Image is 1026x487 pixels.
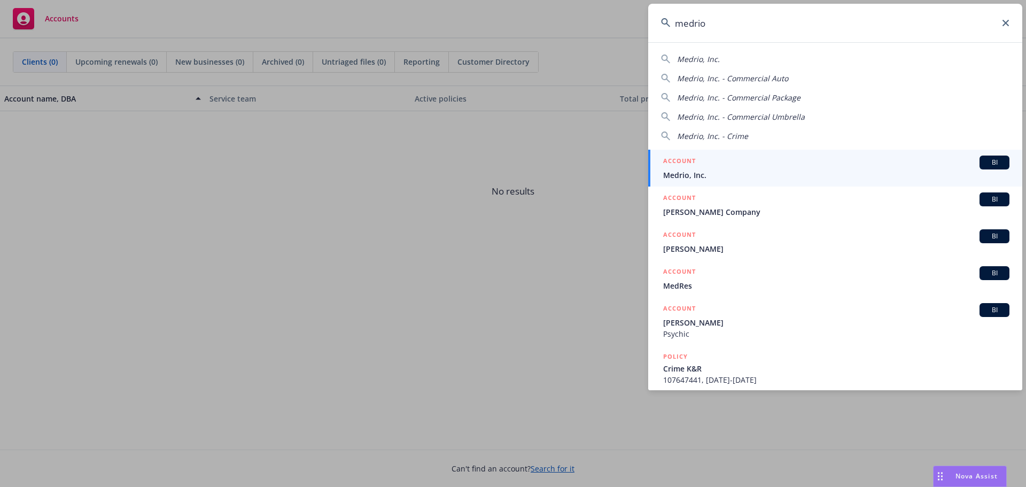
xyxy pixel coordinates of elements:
[663,169,1009,181] span: Medrio, Inc.
[648,187,1022,223] a: ACCOUNTBI[PERSON_NAME] Company
[663,328,1009,339] span: Psychic
[677,73,788,83] span: Medrio, Inc. - Commercial Auto
[677,54,720,64] span: Medrio, Inc.
[648,345,1022,391] a: POLICYCrime K&R107647441, [DATE]-[DATE]
[663,206,1009,218] span: [PERSON_NAME] Company
[663,351,688,362] h5: POLICY
[677,92,800,103] span: Medrio, Inc. - Commercial Package
[933,466,1007,487] button: Nova Assist
[663,374,1009,385] span: 107647441, [DATE]-[DATE]
[984,305,1005,315] span: BI
[984,231,1005,241] span: BI
[934,466,947,486] div: Drag to move
[663,303,696,316] h5: ACCOUNT
[663,266,696,279] h5: ACCOUNT
[984,158,1005,167] span: BI
[663,363,1009,374] span: Crime K&R
[663,280,1009,291] span: MedRes
[648,4,1022,42] input: Search...
[663,156,696,168] h5: ACCOUNT
[677,112,805,122] span: Medrio, Inc. - Commercial Umbrella
[955,471,998,481] span: Nova Assist
[984,268,1005,278] span: BI
[648,150,1022,187] a: ACCOUNTBIMedrio, Inc.
[663,317,1009,328] span: [PERSON_NAME]
[984,195,1005,204] span: BI
[648,297,1022,345] a: ACCOUNTBI[PERSON_NAME]Psychic
[663,243,1009,254] span: [PERSON_NAME]
[663,192,696,205] h5: ACCOUNT
[648,223,1022,260] a: ACCOUNTBI[PERSON_NAME]
[677,131,748,141] span: Medrio, Inc. - Crime
[663,229,696,242] h5: ACCOUNT
[648,260,1022,297] a: ACCOUNTBIMedRes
